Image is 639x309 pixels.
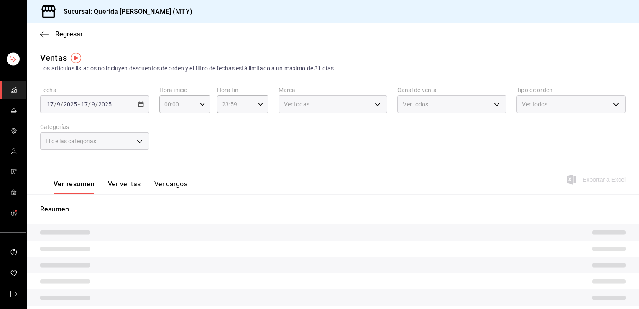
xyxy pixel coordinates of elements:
button: Ver ventas [108,180,141,194]
input: ---- [98,101,112,108]
p: Resumen [40,204,626,214]
span: Elige las categorías [46,137,97,145]
button: open drawer [10,22,17,28]
span: / [88,101,91,108]
input: -- [56,101,61,108]
button: Regresar [40,30,83,38]
h3: Sucursal: Querida [PERSON_NAME] (MTY) [57,7,192,17]
label: Tipo de orden [516,87,626,93]
div: Ventas [40,51,67,64]
span: Ver todos [403,100,428,108]
span: / [54,101,56,108]
span: Ver todas [284,100,309,108]
span: Ver todos [522,100,547,108]
input: -- [46,101,54,108]
img: Tooltip marker [71,53,81,63]
span: Regresar [55,30,83,38]
div: navigation tabs [54,180,187,194]
span: - [78,101,80,108]
span: / [61,101,63,108]
label: Marca [279,87,388,93]
button: Ver cargos [154,180,188,194]
input: -- [81,101,88,108]
input: ---- [63,101,77,108]
label: Fecha [40,87,149,93]
span: / [95,101,98,108]
button: Ver resumen [54,180,95,194]
label: Hora inicio [159,87,210,93]
label: Categorías [40,124,149,130]
label: Hora fin [217,87,268,93]
input: -- [91,101,95,108]
label: Canal de venta [397,87,506,93]
div: Los artículos listados no incluyen descuentos de orden y el filtro de fechas está limitado a un m... [40,64,626,73]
